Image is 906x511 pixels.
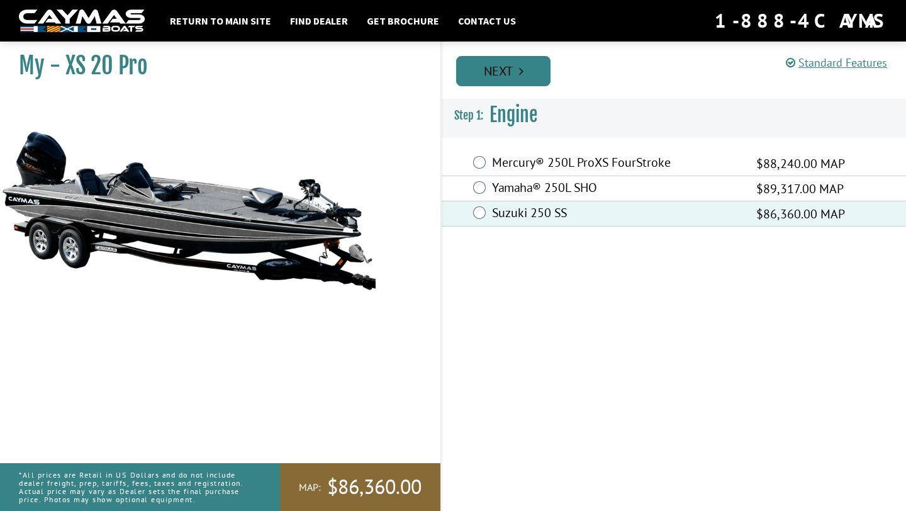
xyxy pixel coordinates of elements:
img: white-logo-c9c8dbefe5ff5ceceb0f0178aa75bf4bb51f6bca0971e226c86eb53dfe498488.png [19,9,145,33]
p: *All prices are Retail in US Dollars and do not include dealer freight, prep, tariffs, fees, taxe... [19,464,252,510]
ul: Pagination [453,54,906,86]
span: MAP: [299,481,321,494]
span: $88,240.00 MAP [756,154,845,173]
a: Find Dealer [284,13,354,29]
span: $86,360.00 [327,474,422,500]
span: $86,360.00 MAP [756,205,845,223]
label: Yamaha® 250L SHO [492,180,741,198]
a: Get Brochure [361,13,445,29]
a: Contact Us [452,13,522,29]
h3: Engine [442,92,906,138]
h1: My - XS 20 Pro [19,52,409,80]
a: Return to main site [164,13,277,29]
span: $89,317.00 MAP [756,179,844,198]
a: Standard Features [786,55,887,70]
label: Mercury® 250L ProXS FourStroke [492,155,741,173]
a: Next [456,56,551,86]
a: MAP:$86,360.00 [280,463,440,511]
label: Suzuki 250 SS [492,205,741,223]
div: 1-888-4CAYMAS [715,7,887,35]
